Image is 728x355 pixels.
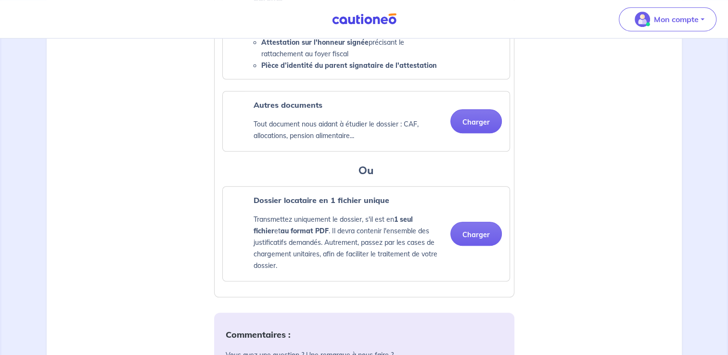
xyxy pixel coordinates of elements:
[222,163,510,178] h3: Ou
[261,37,443,60] li: précisant le rattachement au foyer fiscal
[254,118,443,141] p: Tout document nous aidant à étudier le dossier : CAF, allocations, pension alimentaire...
[619,7,716,31] button: illu_account_valid_menu.svgMon compte
[254,100,322,110] strong: Autres documents
[450,109,502,133] button: Charger
[222,91,510,152] div: categoryName: other, userCategory: cdi
[635,12,650,27] img: illu_account_valid_menu.svg
[328,13,400,25] img: Cautioneo
[222,186,510,281] div: categoryName: profile, userCategory: cdi
[450,222,502,246] button: Charger
[654,13,699,25] p: Mon compte
[261,38,369,47] strong: Attestation sur l'honneur signée
[254,214,443,271] p: Transmettez uniquement le dossier, s'il est en et . Il devra contenir l'ensemble des justificatif...
[226,329,291,340] strong: Commentaires :
[254,195,389,205] strong: Dossier locataire en 1 fichier unique
[261,61,437,70] strong: Pièce d’identité du parent signataire de l'attestation
[281,227,329,235] strong: au format PDF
